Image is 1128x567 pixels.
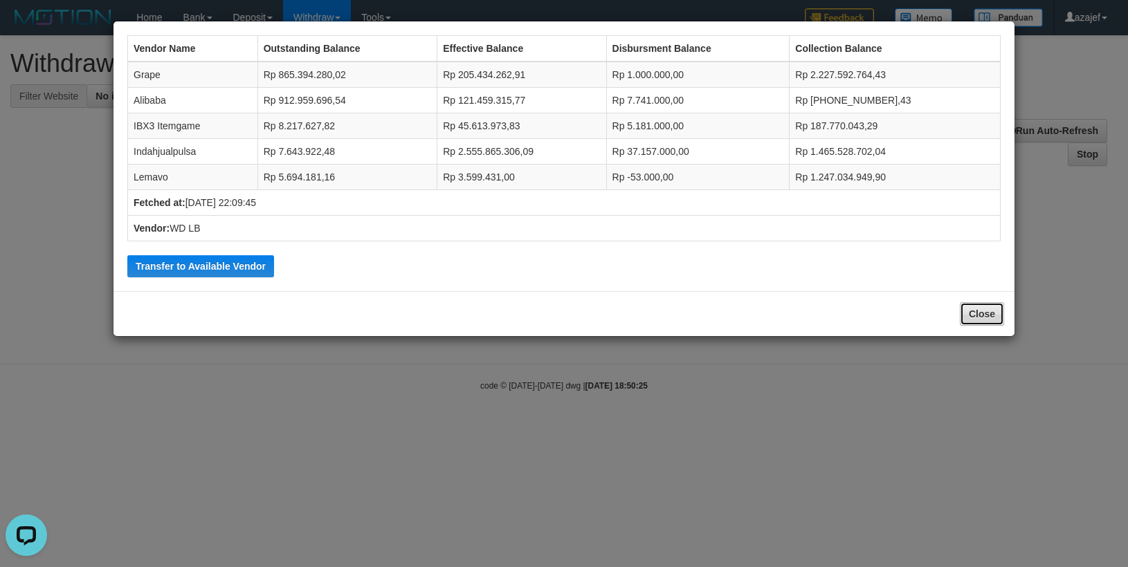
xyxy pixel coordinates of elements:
td: Rp 45.613.973,83 [437,113,606,139]
td: [DATE] 22:09:45 [128,190,1001,216]
th: Outstanding Balance [257,36,437,62]
button: Open LiveChat chat widget [6,6,47,47]
td: Rp 5.181.000,00 [606,113,790,139]
td: Rp 8.217.627,82 [257,113,437,139]
th: Effective Balance [437,36,606,62]
td: Alibaba [128,88,258,113]
td: Rp 1.000.000,00 [606,62,790,88]
td: Rp 2.227.592.764,43 [790,62,1001,88]
th: Vendor Name [128,36,258,62]
td: Rp 1.465.528.702,04 [790,139,1001,165]
td: Rp 5.694.181,16 [257,165,437,190]
td: IBX3 Itemgame [128,113,258,139]
th: Collection Balance [790,36,1001,62]
button: Transfer to Available Vendor [127,255,274,277]
td: Rp 205.434.262,91 [437,62,606,88]
td: Rp 121.459.315,77 [437,88,606,113]
th: Disbursment Balance [606,36,790,62]
td: Rp 865.394.280,02 [257,62,437,88]
td: Lemavo [128,165,258,190]
td: Rp 7.643.922,48 [257,139,437,165]
td: Rp 37.157.000,00 [606,139,790,165]
td: Rp 1.247.034.949,90 [790,165,1001,190]
td: Rp [PHONE_NUMBER],43 [790,88,1001,113]
td: Grape [128,62,258,88]
td: Rp 3.599.431,00 [437,165,606,190]
td: Indahjualpulsa [128,139,258,165]
b: Vendor: [134,223,170,234]
button: Close [960,302,1004,326]
td: Rp 187.770.043,29 [790,113,1001,139]
td: WD LB [128,216,1001,241]
td: Rp 912.959.696,54 [257,88,437,113]
td: Rp 2.555.865.306,09 [437,139,606,165]
td: Rp 7.741.000,00 [606,88,790,113]
td: Rp -53.000,00 [606,165,790,190]
b: Fetched at: [134,197,185,208]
